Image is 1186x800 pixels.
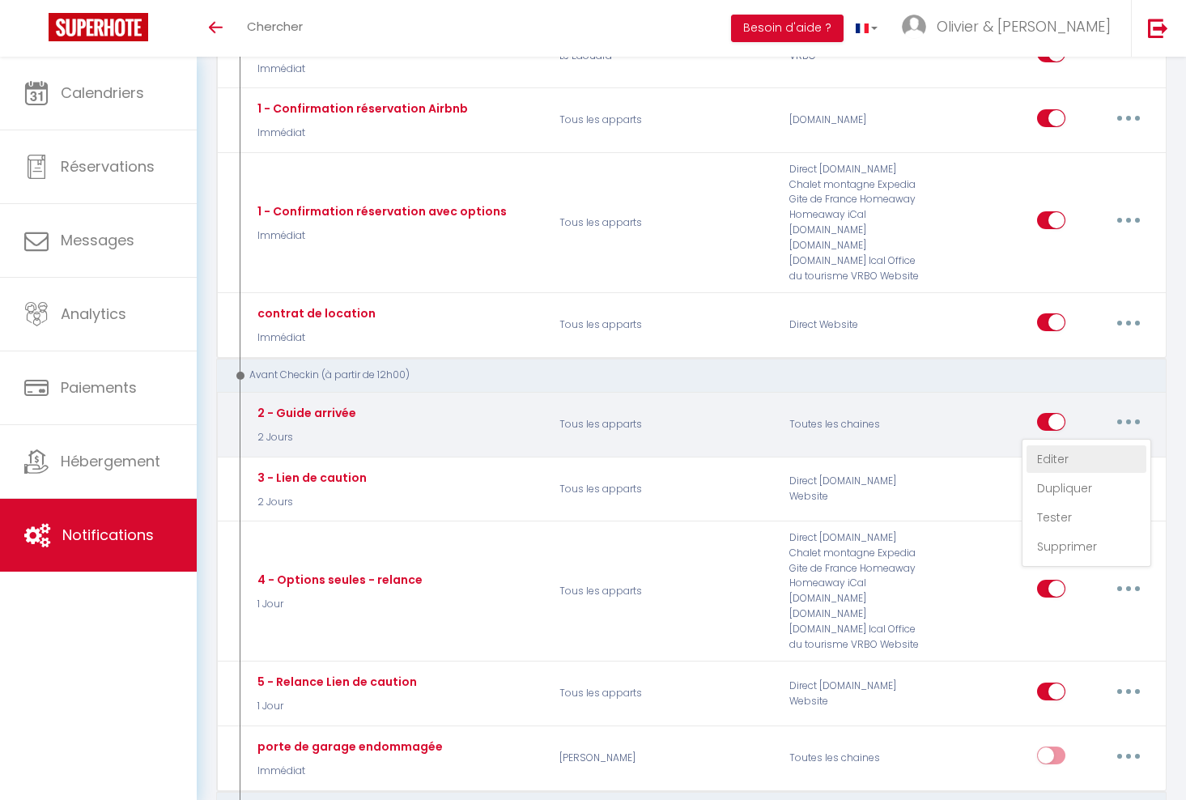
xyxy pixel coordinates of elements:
[779,530,932,653] div: Direct [DOMAIN_NAME] Chalet montagne Expedia Gite de France Homeaway Homeaway iCal [DOMAIN_NAME] ...
[253,597,423,612] p: 1 Jour
[549,97,779,144] p: Tous les apparts
[49,13,148,41] img: Super Booking
[61,304,126,324] span: Analytics
[232,368,1133,383] div: Avant Checkin (à partir de 12h00)
[549,734,779,781] p: [PERSON_NAME]
[61,451,160,471] span: Hébergement
[253,304,376,322] div: contrat de location
[779,670,932,717] div: Direct [DOMAIN_NAME] Website
[253,430,356,445] p: 2 Jours
[779,97,932,144] div: [DOMAIN_NAME]
[253,228,507,244] p: Immédiat
[1027,474,1146,502] a: Dupliquer
[253,126,468,141] p: Immédiat
[253,495,367,510] p: 2 Jours
[779,466,932,513] div: Direct [DOMAIN_NAME] Website
[549,530,779,653] p: Tous les apparts
[253,202,507,220] div: 1 - Confirmation réservation avec options
[549,466,779,513] p: Tous les apparts
[253,100,468,117] div: 1 - Confirmation réservation Airbnb
[253,738,443,755] div: porte de garage endommagée
[779,301,932,348] div: Direct Website
[253,62,448,77] p: Immédiat
[1027,445,1146,473] a: Editer
[62,525,154,545] span: Notifications
[253,571,423,589] div: 4 - Options seules - relance
[253,764,443,779] p: Immédiat
[937,16,1111,36] span: Olivier & [PERSON_NAME]
[779,734,932,781] div: Toutes les chaines
[253,330,376,346] p: Immédiat
[61,377,137,398] span: Paiements
[253,699,417,714] p: 1 Jour
[779,401,932,448] div: Toutes les chaines
[253,673,417,691] div: 5 - Relance Lien de caution
[731,15,844,42] button: Besoin d'aide ?
[61,156,155,177] span: Réservations
[549,162,779,284] p: Tous les apparts
[779,162,932,284] div: Direct [DOMAIN_NAME] Chalet montagne Expedia Gite de France Homeaway Homeaway iCal [DOMAIN_NAME] ...
[1027,504,1146,531] a: Tester
[549,670,779,717] p: Tous les apparts
[902,15,926,39] img: ...
[253,404,356,422] div: 2 - Guide arrivée
[549,401,779,448] p: Tous les apparts
[253,469,367,487] div: 3 - Lien de caution
[1027,533,1146,560] a: Supprimer
[13,6,62,55] button: Ouvrir le widget de chat LiveChat
[61,230,134,250] span: Messages
[549,301,779,348] p: Tous les apparts
[1148,18,1168,38] img: logout
[247,18,303,35] span: Chercher
[61,83,144,103] span: Calendriers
